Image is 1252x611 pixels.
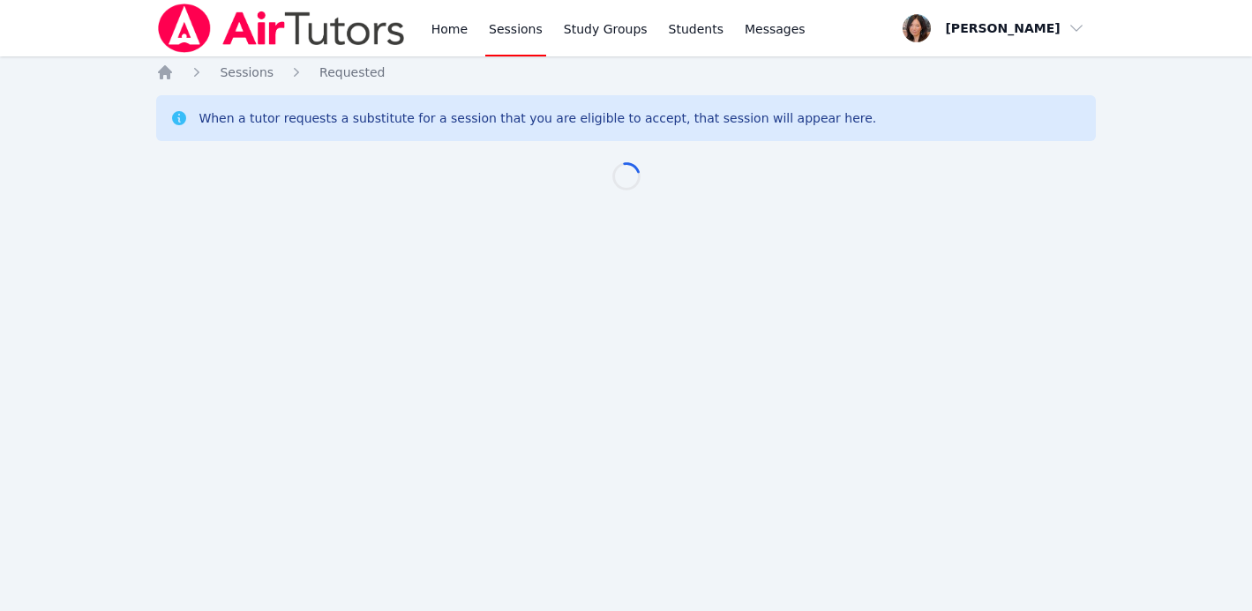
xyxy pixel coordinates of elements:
[745,20,806,38] span: Messages
[199,109,876,127] div: When a tutor requests a substitute for a session that you are eligible to accept, that session wi...
[220,63,274,81] a: Sessions
[156,63,1095,81] nav: Breadcrumb
[220,65,274,79] span: Sessions
[319,63,385,81] a: Requested
[319,65,385,79] span: Requested
[156,4,406,53] img: Air Tutors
